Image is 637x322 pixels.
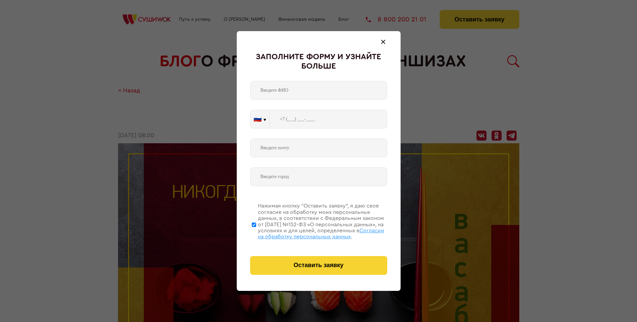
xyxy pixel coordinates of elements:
[258,203,387,240] div: Нажимая кнопку “Оставить заявку”, я даю свое согласие на обработку моих персональных данных, в со...
[250,139,387,157] input: Введите почту
[258,228,384,239] span: Согласии на обработку персональных данных
[250,53,387,71] div: Заполните форму и узнайте больше
[250,110,270,128] button: 🇷🇺
[250,167,387,186] input: Введите город
[250,256,387,275] button: Оставить заявку
[250,81,387,100] input: Введите ФИО
[270,110,387,129] input: +7 (___) ___-____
